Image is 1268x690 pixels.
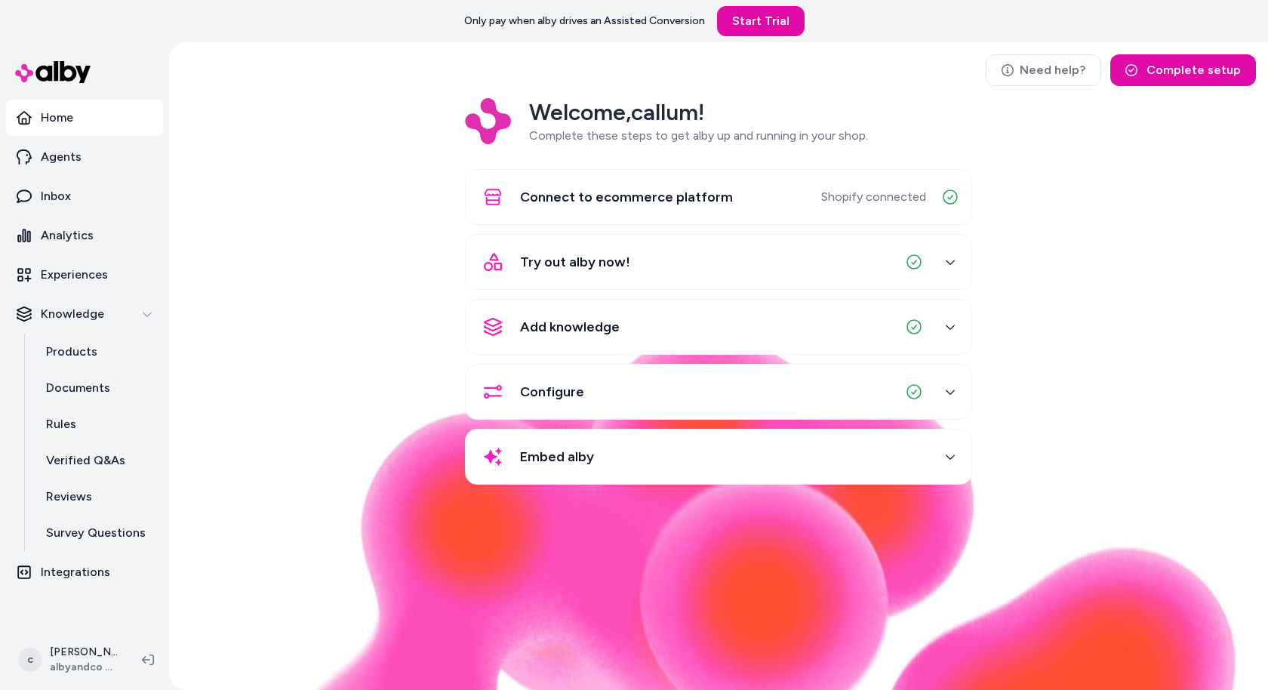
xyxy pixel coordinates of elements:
p: Knowledge [41,305,104,323]
span: Complete these steps to get alby up and running in your shop. [529,128,868,143]
button: c[PERSON_NAME]albyandco SolCon [9,636,130,684]
button: Try out alby now! [475,244,962,280]
p: Agents [41,148,82,166]
a: Home [6,100,163,136]
p: Analytics [41,226,94,245]
a: Verified Q&As [31,442,163,479]
button: Add knowledge [475,309,962,345]
span: Embed alby [520,446,594,467]
span: Try out alby now! [520,251,630,273]
a: Survey Questions [31,515,163,551]
img: alby Bubble [199,330,1238,690]
p: [PERSON_NAME] [50,645,118,660]
img: alby Logo [15,61,91,83]
a: Need help? [986,54,1101,86]
span: Add knowledge [520,316,620,337]
a: Start Trial [717,6,805,36]
p: Products [46,343,97,361]
a: Analytics [6,217,163,254]
h2: Welcome, callum ! [529,98,868,127]
button: Embed alby [475,439,962,475]
p: Home [41,109,73,127]
span: c [18,648,42,672]
a: Reviews [31,479,163,515]
button: Configure [475,374,962,410]
a: Inbox [6,178,163,214]
img: Logo [465,98,511,144]
span: Connect to ecommerce platform [520,186,733,208]
a: Agents [6,139,163,175]
a: Products [31,334,163,370]
span: albyandco SolCon [50,660,118,675]
p: Survey Questions [46,524,146,542]
span: Shopify connected [821,188,926,206]
p: Rules [46,415,76,433]
p: Experiences [41,266,108,284]
button: Connect to ecommerce platformShopify connected [475,179,962,215]
p: Verified Q&As [46,451,125,470]
p: Only pay when alby drives an Assisted Conversion [464,14,705,29]
a: Documents [31,370,163,406]
a: Rules [31,406,163,442]
p: Reviews [46,488,92,506]
button: Complete setup [1110,54,1256,86]
p: Documents [46,379,110,397]
p: Integrations [41,563,110,581]
span: Configure [520,381,584,402]
a: Integrations [6,554,163,590]
p: Inbox [41,187,71,205]
button: Knowledge [6,296,163,332]
a: Experiences [6,257,163,293]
